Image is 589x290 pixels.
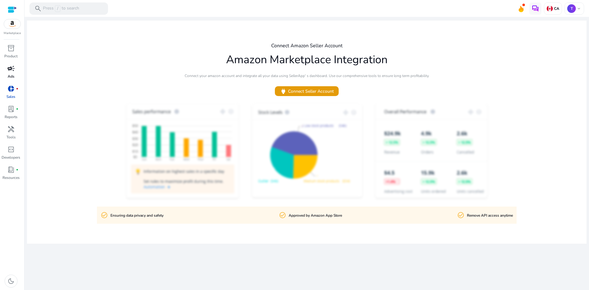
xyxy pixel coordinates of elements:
[110,213,164,218] p: Ensuring data privacy and safety
[275,86,339,96] button: powerConnect Seller Account
[6,94,15,99] p: Sales
[16,108,18,110] span: fiber_manual_record
[553,6,559,11] p: CA
[226,53,387,66] h1: Amazon Marketplace Integration
[576,6,581,11] span: keyboard_arrow_down
[2,175,20,180] p: Resources
[16,168,18,171] span: fiber_manual_record
[280,88,334,95] span: Connect Seller Account
[7,44,15,52] span: inventory_2
[7,126,15,133] span: handyman
[567,4,576,13] p: T
[271,43,343,49] h4: Connect Amazon Seller Account
[185,73,429,79] p: Connect your amazon account and integrate all your data using SellerApp' s dashboard. Use our com...
[7,166,15,173] span: book_4
[279,211,286,219] mat-icon: check_circle_outline
[6,134,16,140] p: Tools
[7,146,15,153] span: code_blocks
[43,5,79,12] p: Press to search
[8,74,14,79] p: Ads
[16,87,18,90] span: fiber_manual_record
[467,213,513,218] p: Remove API access anytime
[7,105,15,113] span: lab_profile
[7,277,15,285] span: dark_mode
[289,213,342,218] p: Approved by Amazon App Store
[34,5,42,12] span: search
[55,5,60,12] span: /
[7,85,15,92] span: donut_small
[280,88,287,95] span: power
[4,53,17,59] p: Product
[7,65,15,72] span: campaign
[5,114,17,120] p: Reports
[547,6,553,12] img: ca.svg
[2,155,20,160] p: Developers
[457,211,464,219] mat-icon: check_circle_outline
[4,19,21,29] img: amazon.svg
[4,31,21,36] p: Marketplace
[101,211,108,219] mat-icon: check_circle_outline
